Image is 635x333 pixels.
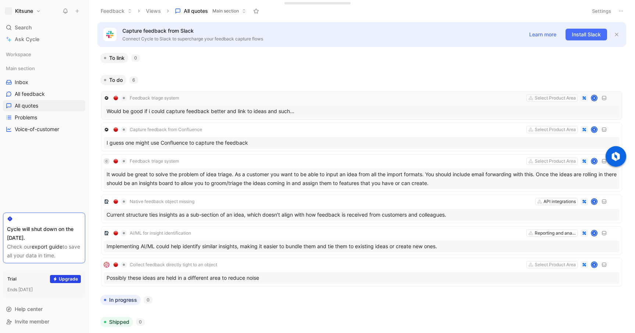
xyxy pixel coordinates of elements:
button: Install Slack [566,29,607,40]
a: Inbox [3,77,85,88]
span: Install Slack [572,30,601,39]
a: Problems [3,112,85,123]
img: logo [104,230,110,236]
span: To do [109,76,123,84]
img: logo [104,262,110,268]
span: Feedback triage system [130,158,179,164]
span: AI/ML for insight identification [130,230,191,236]
img: 🔴 [114,263,118,267]
div: K [592,95,597,101]
a: logo🔴Collect feedback directly tight to an objectSelect Product AreaKPossibly these ideas are hel... [101,258,622,286]
div: In progress0 [97,295,626,311]
div: K [592,262,597,267]
button: All quotesMain section [172,6,250,17]
div: Search [3,22,85,33]
span: Collect feedback directly tight to an object [130,262,217,268]
div: Possibly these ideas are held in a different area to reduce noise [104,272,620,284]
button: 🔴Capture feedback from Confluence [111,125,205,134]
a: logo🔴Feedback triage systemSelect Product AreaKWould be good if i could capture feedback better a... [101,91,622,120]
a: All feedback [3,88,85,99]
p: Connect Cycle to Slack to supercharge your feedback capture flows [122,35,520,43]
button: 🔴Collect feedback directly tight to an object [111,260,220,269]
a: logo🔴Native feedback object missingAPI integrationsKCurrent structure ties insights as a sub-sect... [101,195,622,223]
div: 6 [129,76,138,84]
button: Shipped [100,317,133,327]
img: 🔴 [114,231,118,235]
span: In progress [109,296,137,304]
button: In progress [100,295,141,305]
div: Main sectionInboxAll feedbackAll quotesProblemsVoice-of-customer [3,63,85,135]
div: Trial [7,275,17,283]
div: K [592,159,597,164]
p: Capture feedback from Slack [122,26,520,35]
div: To link0 [97,53,626,69]
button: Views [143,6,164,17]
button: 🔴Feedback triage system [111,94,182,102]
button: 🔴Native feedback object missing [111,197,197,206]
span: All quotes [184,7,208,15]
span: Main section [212,7,239,15]
div: Shipped0 [97,317,626,333]
div: Workspace [3,49,85,60]
span: Feedback triage system [130,95,179,101]
span: All feedback [15,90,45,98]
button: Feedback [97,6,135,17]
img: logo [104,127,110,133]
button: Upgrade [50,275,81,283]
button: To link [100,53,128,63]
div: Select Product Area [535,158,576,165]
a: Voice-of-customer [3,124,85,135]
div: 0 [131,54,140,62]
img: 🔴 [114,199,118,204]
img: logo [104,199,110,204]
div: Invite member [3,316,85,327]
div: To do6 [97,75,626,289]
a: Ask Cycle [3,34,85,45]
div: Help center [3,304,85,315]
span: Ask Cycle [15,35,39,44]
button: Kitsune [3,6,43,16]
span: Shipped [109,318,129,326]
div: API integrations [543,198,576,205]
div: C [104,158,110,164]
img: 🔴 [114,159,118,163]
div: Current structure ties insights as a sub-section of an idea, which doesn't align with how feedbac... [104,209,620,221]
img: 🔴 [114,127,118,132]
span: To link [109,54,125,62]
div: K [592,127,597,132]
div: K [592,231,597,236]
a: export guide [32,243,62,250]
div: Select Product Area [535,94,576,102]
span: Search [15,23,32,32]
div: Cycle will shut down on the [DATE]. [7,225,81,242]
div: Select Product Area [535,261,576,268]
span: Inbox [15,79,28,86]
span: Learn more [529,30,556,39]
button: 🔴Feedback triage system [111,157,182,166]
div: It would be great to solve the problem of idea triage. As a customer you want to be able to input... [104,169,620,189]
div: I guess one might use Confluence to capture the feedback [104,137,620,149]
div: Main section [3,63,85,74]
div: 0 [144,296,153,304]
button: Settings [589,6,614,16]
span: Invite member [15,318,49,325]
div: Ends [DATE] [7,286,81,293]
div: Select Product Area [535,126,576,133]
div: K [592,199,597,204]
a: C🔴Feedback triage systemSelect Product AreaKIt would be great to solve the problem of idea triage... [101,154,622,192]
a: All quotes [3,100,85,111]
span: Workspace [6,51,31,58]
a: logo🔴AI/ML for insight identificationReporting and analyticsKImplementing AI/ML could help identi... [101,226,622,255]
span: Help center [15,306,43,312]
div: Reporting and analytics [535,229,576,237]
button: 🔴AI/ML for insight identification [111,229,194,238]
span: Native feedback object missing [130,199,194,204]
div: Implementing AI/ML could help identify similar insights, making it easier to bundle them and tie ... [104,240,620,252]
div: Check our to save all your data in time. [7,242,81,260]
span: All quotes [15,102,38,109]
img: logo [104,95,110,101]
span: Voice-of-customer [15,126,59,133]
div: Would be good if i could capture feedback better and link to ideas and such... [104,105,620,117]
span: Main section [6,65,35,72]
a: logo🔴Capture feedback from ConfluenceSelect Product AreaKI guess one might use Confluence to capt... [101,123,622,151]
